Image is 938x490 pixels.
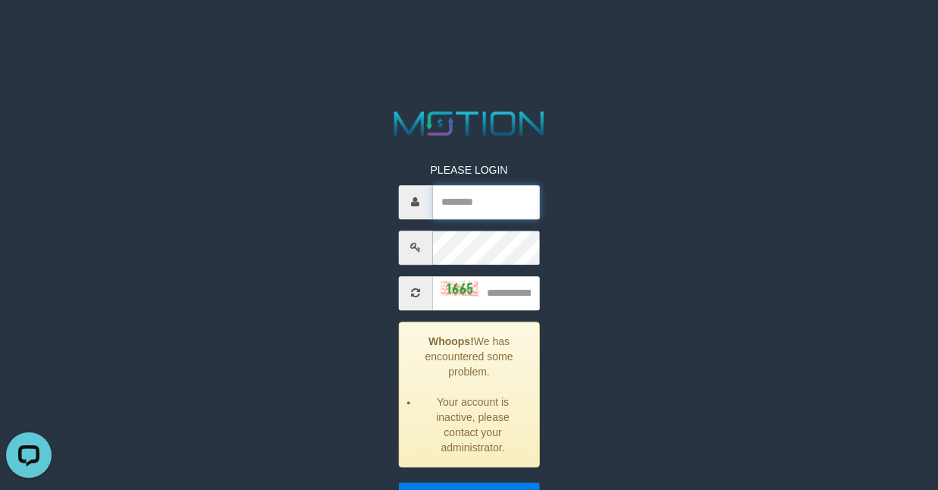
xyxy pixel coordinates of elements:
[6,6,52,52] button: Open LiveChat chat widget
[398,162,539,177] p: PLEASE LOGIN
[387,107,551,140] img: MOTION_logo.png
[428,335,474,347] strong: Whoops!
[418,394,527,455] li: Your account is inactive, please contact your administrator.
[398,322,539,467] div: We has encountered some problem.
[440,281,478,296] img: captcha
